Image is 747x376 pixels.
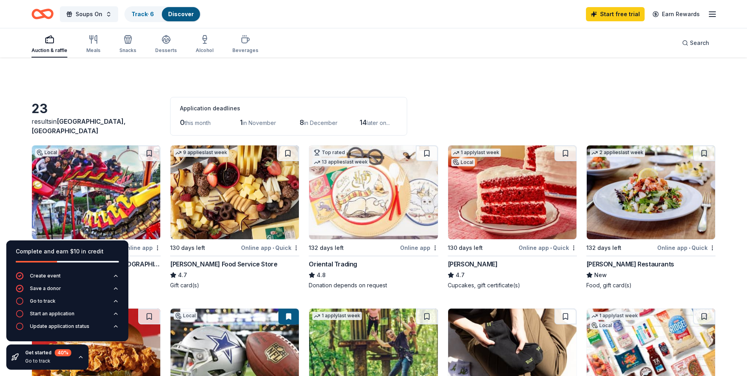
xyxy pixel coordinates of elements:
a: Home [32,5,54,23]
div: [PERSON_NAME] Food Service Store [170,259,277,269]
span: in November [243,119,276,126]
div: 13 applies last week [312,158,369,166]
span: New [594,270,607,280]
a: Track· 6 [132,11,154,17]
div: Save a donor [30,285,61,292]
a: Image for Susie Cakes1 applylast weekLocal130 days leftOnline app•Quick[PERSON_NAME]4.7Cupcakes, ... [448,145,577,289]
button: Update application status [16,322,119,335]
div: 40 % [55,349,71,356]
span: 1 [240,118,243,127]
div: Application deadlines [180,104,397,113]
span: • [272,245,274,251]
a: Image for Gordon Food Service Store9 applieslast week130 days leftOnline app•Quick[PERSON_NAME] F... [170,145,299,289]
a: Image for Oriental TradingTop rated13 applieslast week132 days leftOnline appOriental Trading4.8D... [309,145,438,289]
div: 132 days left [586,243,621,253]
a: Earn Rewards [648,7,704,21]
div: Local [174,312,197,320]
span: • [689,245,690,251]
a: Image for Six Flags Fiesta Texas (San Antonio)Local100 days leftOnline appSix Flags Fiesta [US_ST... [32,145,161,289]
span: this month [185,119,211,126]
img: Image for Cameron Mitchell Restaurants [587,145,715,239]
div: Go to track [30,298,56,304]
div: Food, gift card(s) [586,281,715,289]
div: Complete and earn $10 in credit [16,247,119,256]
button: Start an application [16,310,119,322]
div: Snacks [119,47,136,54]
div: Online app [122,243,161,253]
span: 8 [300,118,304,127]
img: Image for Susie Cakes [448,145,576,239]
div: 1 apply last week [451,149,501,157]
button: Search [676,35,715,51]
div: Update application status [30,323,89,329]
div: 1 apply last week [590,312,639,320]
button: Save a donor [16,285,119,297]
div: Desserts [155,47,177,54]
img: Image for Oriental Trading [309,145,437,239]
img: Image for Gordon Food Service Store [171,145,299,239]
button: Desserts [155,32,177,58]
button: Soups On [60,6,118,22]
span: • [550,245,552,251]
span: in [32,117,126,135]
div: Cupcakes, gift certificate(s) [448,281,577,289]
button: Auction & raffle [32,32,67,58]
span: Soups On [76,9,102,19]
span: Search [690,38,709,48]
div: Top rated [312,149,347,156]
div: Online app Quick [241,243,299,253]
a: Start free trial [586,7,645,21]
button: Track· 6Discover [124,6,201,22]
img: Image for Six Flags Fiesta Texas (San Antonio) [32,145,160,239]
span: 4.7 [178,270,187,280]
button: Go to track [16,297,119,310]
div: 2 applies last week [590,149,645,157]
a: Discover [168,11,194,17]
div: 130 days left [448,243,483,253]
div: Beverages [232,47,258,54]
button: Meals [86,32,100,58]
div: Local [451,158,475,166]
a: Image for Cameron Mitchell Restaurants2 applieslast week132 days leftOnline app•Quick[PERSON_NAME... [586,145,715,289]
div: Oriental Trading [309,259,357,269]
div: Meals [86,47,100,54]
div: [PERSON_NAME] Restaurants [586,259,674,269]
div: Auction & raffle [32,47,67,54]
div: Online app Quick [657,243,715,253]
span: 4.8 [317,270,326,280]
div: [PERSON_NAME] [448,259,498,269]
div: results [32,117,161,136]
div: Online app Quick [519,243,577,253]
button: Create event [16,272,119,285]
button: Alcohol [196,32,213,58]
button: Snacks [119,32,136,58]
div: Create event [30,273,61,279]
div: 9 applies last week [174,149,229,157]
span: later on... [367,119,390,126]
div: Gift card(s) [170,281,299,289]
span: in December [304,119,337,126]
div: Alcohol [196,47,213,54]
span: 0 [180,118,185,127]
span: [GEOGRAPHIC_DATA], [GEOGRAPHIC_DATA] [32,117,126,135]
div: Go to track [25,358,71,364]
div: 1 apply last week [312,312,362,320]
div: Start an application [30,311,74,317]
span: 4.7 [456,270,465,280]
div: Local [590,322,614,329]
div: Online app [400,243,438,253]
div: Donation depends on request [309,281,438,289]
div: Get started [25,349,71,356]
span: 14 [360,118,367,127]
div: 130 days left [170,243,205,253]
div: 23 [32,101,161,117]
button: Beverages [232,32,258,58]
div: 132 days left [309,243,344,253]
div: Local [35,149,59,156]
